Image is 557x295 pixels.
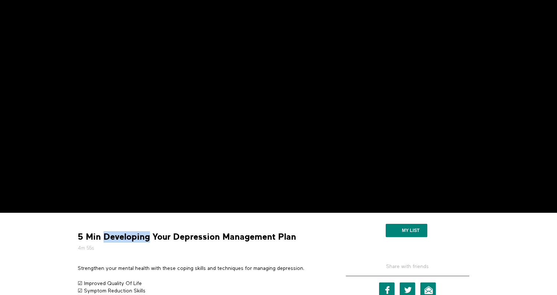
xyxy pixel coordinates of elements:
[78,244,325,252] h5: 4m 55s
[78,265,325,272] p: Strengthen your mental health with these coping skills and techniques for managing depression.
[346,263,469,276] h5: Share with friends
[78,231,296,243] strong: 5 Min Developing Your Depression Management Plan
[386,224,427,237] button: My list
